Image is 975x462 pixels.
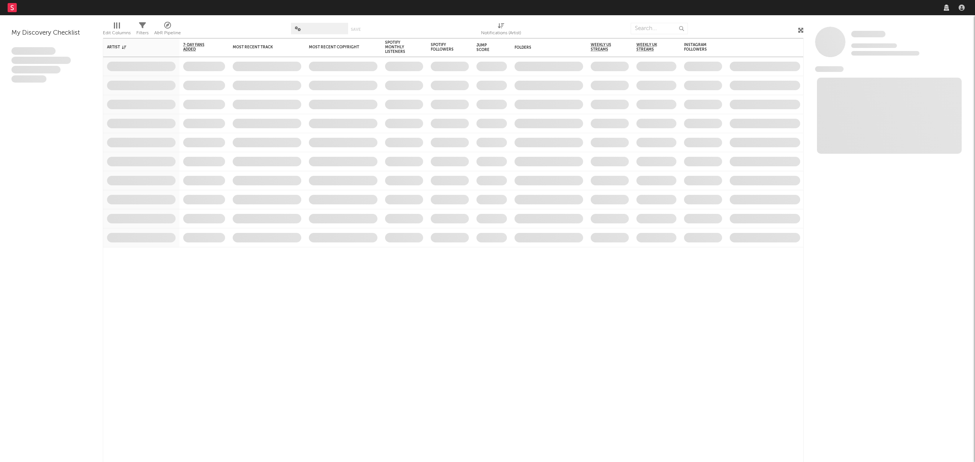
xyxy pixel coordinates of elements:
[515,45,572,50] div: Folders
[103,19,131,41] div: Edit Columns
[481,19,521,41] div: Notifications (Artist)
[136,19,149,41] div: Filters
[851,30,885,38] a: Some Artist
[11,29,91,38] div: My Discovery Checklist
[851,43,897,48] span: Tracking Since: [DATE]
[233,45,290,49] div: Most Recent Track
[107,45,164,49] div: Artist
[591,43,617,52] span: Weekly US Streams
[11,57,71,64] span: Integer aliquet in purus et
[11,66,61,73] span: Praesent ac interdum
[11,47,56,55] span: Lorem ipsum dolor
[183,43,214,52] span: 7-Day Fans Added
[631,23,688,34] input: Search...
[851,51,919,56] span: 0 fans last week
[11,75,46,83] span: Aliquam viverra
[431,43,457,52] div: Spotify Followers
[309,45,366,49] div: Most Recent Copyright
[851,31,885,37] span: Some Artist
[103,29,131,38] div: Edit Columns
[351,27,361,32] button: Save
[154,19,181,41] div: A&R Pipeline
[476,43,495,52] div: Jump Score
[481,29,521,38] div: Notifications (Artist)
[684,43,711,52] div: Instagram Followers
[136,29,149,38] div: Filters
[636,43,665,52] span: Weekly UK Streams
[154,29,181,38] div: A&R Pipeline
[815,66,844,72] span: News Feed
[385,40,412,54] div: Spotify Monthly Listeners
